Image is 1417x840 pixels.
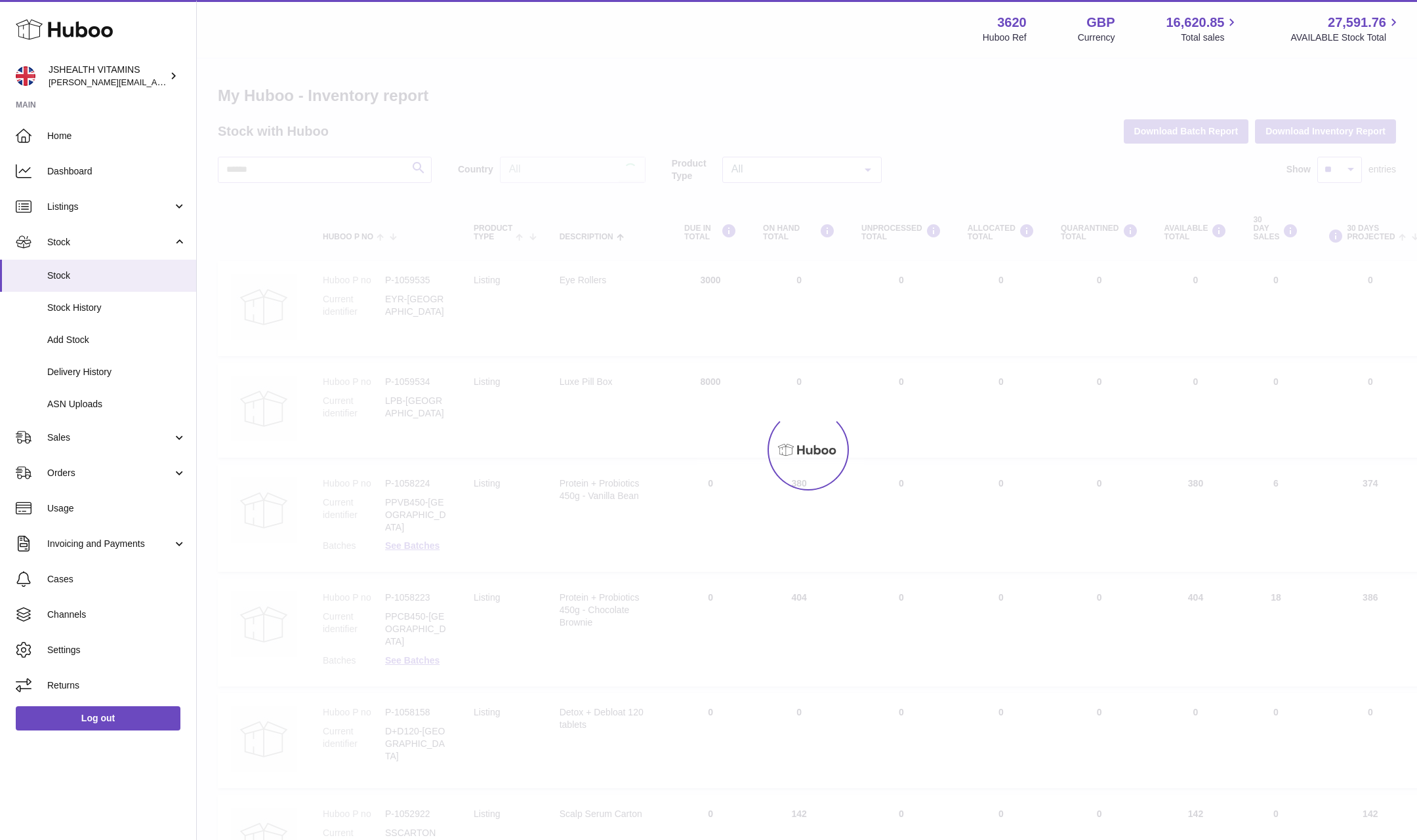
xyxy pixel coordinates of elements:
[47,502,186,515] span: Usage
[1290,31,1401,44] span: AVAILABLE Stock Total
[47,467,173,479] span: Orders
[1181,31,1239,44] span: Total sales
[1078,31,1115,44] div: Currency
[16,706,180,730] a: Log out
[1328,14,1386,31] span: 27,591.76
[49,64,167,89] div: JSHEALTH VITAMINS
[47,609,186,621] span: Channels
[47,130,186,142] span: Home
[49,77,263,87] span: [PERSON_NAME][EMAIL_ADDRESS][DOMAIN_NAME]
[47,334,186,346] span: Add Stock
[1166,14,1224,31] span: 16,620.85
[997,14,1027,31] strong: 3620
[47,236,173,249] span: Stock
[983,31,1027,44] div: Huboo Ref
[1290,14,1401,44] a: 27,591.76 AVAILABLE Stock Total
[47,201,173,213] span: Listings
[47,366,186,378] span: Delivery History
[1086,14,1115,31] strong: GBP
[47,538,173,550] span: Invoicing and Payments
[1166,14,1239,44] a: 16,620.85 Total sales
[47,679,186,692] span: Returns
[47,270,186,282] span: Stock
[47,165,186,178] span: Dashboard
[47,398,186,410] span: ASN Uploads
[47,573,186,586] span: Cases
[16,66,35,86] img: francesca@jshealthvitamins.com
[47,431,173,444] span: Sales
[47,644,186,656] span: Settings
[47,302,186,314] span: Stock History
